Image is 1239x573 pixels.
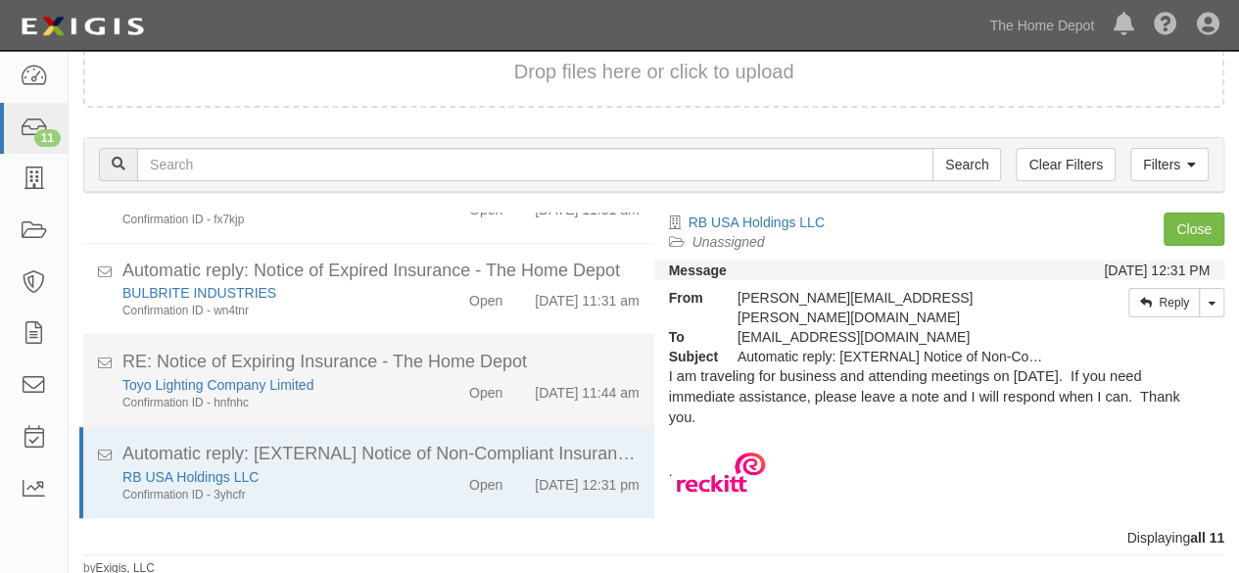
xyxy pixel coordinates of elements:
[1190,530,1224,546] b: all 11
[122,303,411,319] div: Confirmation ID - wn4tnr
[34,129,61,147] div: 11
[1104,261,1210,280] div: [DATE] 12:31 PM
[514,58,794,86] button: Drop files here or click to upload
[1164,213,1224,246] a: Close
[654,347,723,366] strong: Subject
[122,350,640,375] div: RE: Notice of Expiring Insurance - The Home Depot
[122,377,313,393] a: Toyo Lighting Company Limited
[692,234,765,250] a: Unassigned
[122,259,640,284] div: Automatic reply: Notice of Expired Insurance - The Home Depot
[654,288,723,308] strong: From
[723,288,1068,327] div: [PERSON_NAME][EMAIL_ADDRESS][PERSON_NAME][DOMAIN_NAME]
[1016,148,1115,181] a: Clear Filters
[723,347,1068,366] div: Automatic reply: [EXTERNAL] Notice of Non-Compliant Insurance - The Home Depot
[469,283,502,310] div: Open
[122,469,259,485] a: RB USA Holdings LLC
[1154,14,1177,37] i: Help Center - Complianz
[1130,148,1209,181] a: Filters
[535,283,639,310] div: [DATE] 11:31 am
[15,9,150,44] img: logo-5460c22ac91f19d4615b14bd174203de0afe785f0fc80cf4dbbc73dc1793850b.png
[122,285,276,301] a: BULBRITE INDUSTRIES
[979,6,1104,45] a: The Home Depot
[1128,288,1200,317] a: Reply
[69,528,1239,548] div: Displaying
[654,327,723,347] strong: To
[122,442,640,467] div: Automatic reply: [EXTERNAL] Notice of Non-Compliant Insurance - The Home Depot
[689,215,825,230] a: RB USA Holdings LLC
[535,467,639,495] div: [DATE] 12:31 pm
[469,467,502,495] div: Open
[122,487,411,503] div: Confirmation ID - 3yhcfr
[669,366,1211,428] p: I am traveling for business and attending meetings on [DATE]. If you need immediate assistance, p...
[122,395,411,411] div: Confirmation ID - hnfnhc
[122,212,411,228] div: Confirmation ID - fx7kjp
[932,148,1001,181] input: Search
[672,448,770,497] img: Reckitt
[469,375,502,403] div: Open
[535,375,639,403] div: [DATE] 11:44 am
[654,366,1225,515] div: . . Notice
[723,327,1068,347] div: party-cy9khp@sbainsurance.homedepot.com
[137,148,933,181] input: Search
[669,263,727,278] strong: Message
